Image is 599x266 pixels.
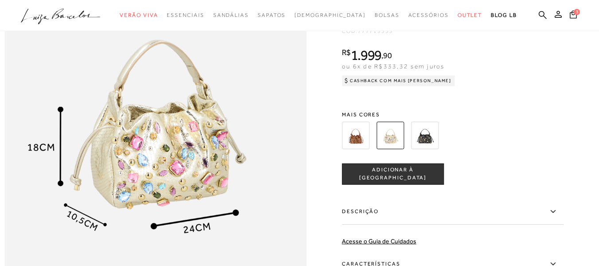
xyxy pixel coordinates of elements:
span: [DEMOGRAPHIC_DATA] [294,12,366,18]
a: categoryNavScreenReaderText [458,7,482,24]
span: 90 [383,51,392,60]
a: BLOG LB [491,7,517,24]
a: noSubCategoriesText [294,7,366,24]
img: BOLSA MÉDIA EM COURO COBRA METAL DOURADO COM PEDRAS APLICADAS [376,122,404,149]
a: categoryNavScreenReaderText [120,7,158,24]
div: CÓD: [342,28,519,34]
span: ADICIONAR À [GEOGRAPHIC_DATA] [342,166,443,182]
a: categoryNavScreenReaderText [375,7,399,24]
img: BOLSA MÉDIA EM COURO CASTANHO COM PEDRAS APLICADAS [342,122,369,149]
span: ou 6x de R$333,32 sem juros [342,63,444,70]
span: 3 [574,9,580,15]
a: categoryNavScreenReaderText [258,7,286,24]
span: Acessórios [408,12,449,18]
span: Mais cores [342,112,564,117]
span: Bolsas [375,12,399,18]
label: Descrição [342,199,564,225]
a: categoryNavScreenReaderText [167,7,204,24]
span: BLOG LB [491,12,517,18]
i: R$ [342,48,351,56]
span: 1.999 [351,47,382,63]
img: BOLSA MÉDIA EM COURO PRETO COM PEDRAS APLICADAS [411,122,438,149]
i: , [381,52,392,60]
span: Essenciais [167,12,204,18]
div: Cashback com Mais [PERSON_NAME] [342,75,455,86]
span: Outlet [458,12,482,18]
a: categoryNavScreenReaderText [213,7,249,24]
a: categoryNavScreenReaderText [408,7,449,24]
button: ADICIONAR À [GEOGRAPHIC_DATA] [342,163,444,185]
button: 3 [567,10,579,22]
span: Verão Viva [120,12,158,18]
a: Acesse o Guia de Cuidados [342,238,416,245]
span: Sapatos [258,12,286,18]
span: Sandálias [213,12,249,18]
